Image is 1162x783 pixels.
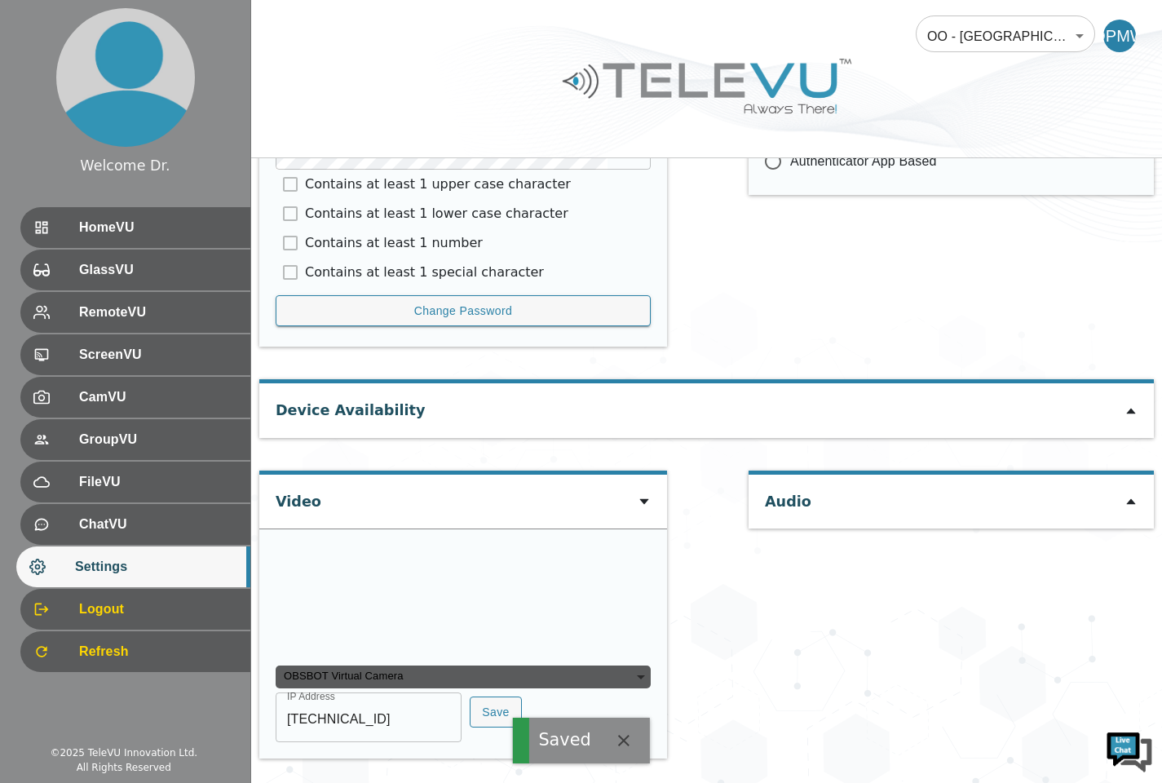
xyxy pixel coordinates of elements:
div: ChatVU [20,504,250,545]
div: OO - [GEOGRAPHIC_DATA] - [PERSON_NAME] [MTRP] [916,13,1095,59]
div: ScreenVU [20,334,250,375]
button: Change Password [276,295,651,327]
span: GroupVU [79,430,237,449]
span: Authenticator App Based [790,152,937,171]
button: Save [470,697,522,728]
span: RemoteVU [79,303,237,322]
div: CamVU [20,377,250,418]
div: © 2025 TeleVU Innovation Ltd. [50,745,197,760]
span: CamVU [79,387,237,407]
div: FileVU [20,462,250,502]
p: Contains at least 1 upper case character [305,175,571,194]
div: HomeVU [20,207,250,248]
div: Refresh [20,631,250,672]
div: GroupVU [20,419,250,460]
div: Logout [20,589,250,630]
div: RemoteVU [20,292,250,333]
span: Settings [75,557,237,577]
div: Settings [16,546,250,587]
img: Logo [560,52,854,120]
div: Video [276,475,321,520]
span: HomeVU [79,218,237,237]
span: Refresh [79,642,237,661]
p: Contains at least 1 lower case character [305,204,568,223]
img: profile.png [56,8,195,147]
div: Chat with us now [85,86,274,107]
img: d_736959983_company_1615157101543_736959983 [28,76,68,117]
span: We're online! [95,206,225,370]
div: Saved [538,728,590,753]
p: Contains at least 1 special character [305,263,544,282]
span: ScreenVU [79,345,237,365]
span: FileVU [79,472,237,492]
div: Audio [765,475,811,520]
div: All Rights Reserved [77,760,171,775]
span: ChatVU [79,515,237,534]
p: Contains at least 1 number [305,233,483,253]
textarea: Type your message and hit 'Enter' [8,445,311,502]
span: GlassVU [79,260,237,280]
div: Welcome Dr. [80,155,170,176]
div: OBSBOT Virtual Camera [276,666,651,688]
div: DPMW [1103,20,1136,52]
img: Chat Widget [1105,726,1154,775]
span: Logout [79,599,237,619]
div: Device Availability [276,383,425,429]
div: Minimize live chat window [267,8,307,47]
div: GlassVU [20,250,250,290]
